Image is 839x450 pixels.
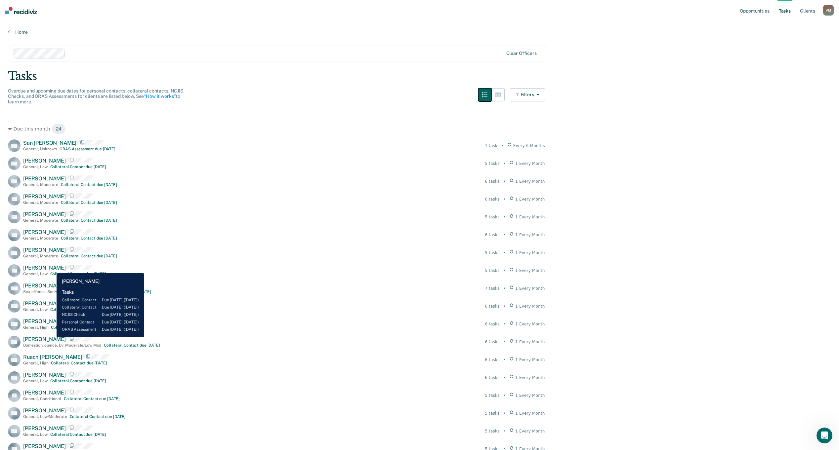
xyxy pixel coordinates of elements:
div: 6 tasks [485,232,499,238]
span: [PERSON_NAME] [23,211,66,217]
div: Collateral Contact due [DATE] [50,272,106,276]
div: 6 tasks [485,375,499,381]
div: General , Low [23,432,48,437]
div: General , Moderate [23,218,58,223]
div: • [504,357,506,363]
iframe: Intercom live chat [817,428,832,443]
div: Collateral Contact due [DATE] [51,325,107,330]
div: General , Conditional [23,396,61,401]
div: V M [823,5,834,16]
div: Collateral Contact due [DATE] [61,218,117,223]
div: • [504,339,506,345]
div: General , Low/Moderate [23,414,67,419]
div: • [501,143,504,149]
img: Profile image for Rajan [8,48,21,61]
div: 7 tasks [485,285,499,291]
button: Send us a message [30,174,102,187]
div: Due this month 24 [8,124,545,134]
span: 1 Every Month [515,339,545,345]
div: • [504,232,506,238]
div: ORAS Assessment due [DATE] [60,147,115,151]
span: 1 Every Month [515,196,545,202]
div: 6 tasks [485,321,499,327]
a: Home [8,29,831,35]
div: 6 tasks [485,357,499,363]
div: 5 tasks [485,410,499,416]
div: 5 tasks [485,214,499,220]
div: • [DATE] [38,54,56,61]
div: Domestic violence , Dv: Moderate/Low Mod [23,343,101,348]
span: 1 Every Month [515,232,545,238]
div: • [504,268,506,274]
div: Collateral Contact due [DATE] [50,432,106,437]
a: “How it works” [144,94,176,99]
div: Collateral Contact due [DATE] [61,236,117,241]
div: 6 tasks [485,339,499,345]
div: • [504,428,506,434]
div: Collateral Contact due [DATE] [104,343,160,348]
div: • [DATE] [38,30,56,37]
span: 1 Every Month [515,357,545,363]
div: • [504,410,506,416]
div: Collateral Contact due [DATE] [95,289,151,294]
span: 1 Every Month [515,303,545,309]
div: Collateral Contact due [DATE] [61,200,117,205]
div: 5 tasks [485,250,499,256]
button: Filters [510,88,545,101]
div: • [504,161,506,167]
span: 24 [52,124,66,134]
div: • [504,196,506,202]
img: Recidiviz [5,7,37,14]
div: • [504,285,506,291]
div: Collateral Contact due [DATE] [50,379,106,383]
div: Close [116,3,128,15]
div: 6 tasks [485,178,499,184]
div: • [504,178,506,184]
span: [PERSON_NAME] [23,247,66,253]
div: Clear officers [506,51,537,56]
div: • [DATE] [63,79,82,86]
div: General , Unknown [23,147,57,151]
div: Collateral Contact due [DATE] [50,307,106,312]
span: 1 Every Month [515,410,545,416]
div: Collateral Contact due [DATE] [61,182,117,187]
div: General , Low [23,165,48,169]
div: Tasks [8,69,831,83]
span: Every 6 Months [513,143,545,149]
span: [PERSON_NAME] [23,336,66,342]
div: General , Low [23,379,48,383]
span: Ruach [PERSON_NAME] [23,354,82,360]
span: 1 Every Month [515,214,545,220]
span: 1 Every Month [515,285,545,291]
div: General , Moderate [23,254,58,258]
div: General , Moderate [23,236,58,241]
span: 1 Every Month [515,161,545,167]
span: 1 Every Month [515,250,545,256]
div: 5 tasks [485,161,499,167]
button: VM [823,5,834,16]
span: Home [26,223,40,227]
h1: Messages [49,3,85,14]
span: [PERSON_NAME] [23,265,66,271]
div: [PERSON_NAME] [23,79,62,86]
span: Overdue and upcoming due dates for personal contacts, collateral contacts, NCJIS Checks, and ORAS... [8,88,183,105]
span: [PERSON_NAME] [23,390,66,396]
div: Collateral Contact due [DATE] [70,414,126,419]
span: [PERSON_NAME] [23,300,66,307]
div: • [504,321,506,327]
div: Collateral Contact due [DATE] [61,254,117,258]
div: • [504,375,506,381]
div: General , Moderate [23,182,58,187]
span: Messages [86,223,112,227]
div: Rajan [23,30,36,37]
div: Sex offense , So: High Initial 6 Months [23,289,92,294]
span: [PERSON_NAME] [23,372,66,378]
div: • [504,303,506,309]
div: Collateral Contact due [DATE] [64,396,120,401]
div: General , High [23,361,48,365]
span: [PERSON_NAME] [23,425,66,431]
div: General , Low [23,272,48,276]
div: • [504,393,506,398]
span: [PERSON_NAME] [23,229,66,235]
span: [PERSON_NAME] [23,175,66,182]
